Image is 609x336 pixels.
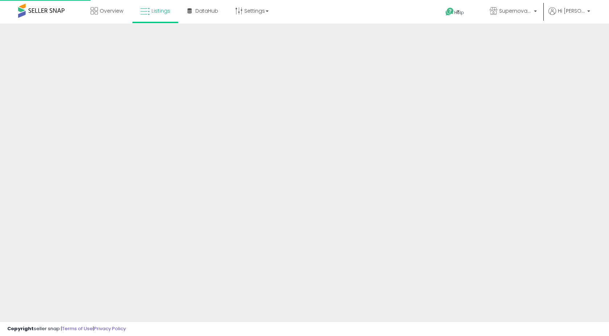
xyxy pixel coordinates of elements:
[445,7,454,16] i: Get Help
[558,7,585,14] span: Hi [PERSON_NAME]
[440,2,478,24] a: Help
[499,7,532,14] span: Supernova Co.
[454,9,464,16] span: Help
[100,7,123,14] span: Overview
[548,7,590,24] a: Hi [PERSON_NAME]
[152,7,170,14] span: Listings
[195,7,218,14] span: DataHub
